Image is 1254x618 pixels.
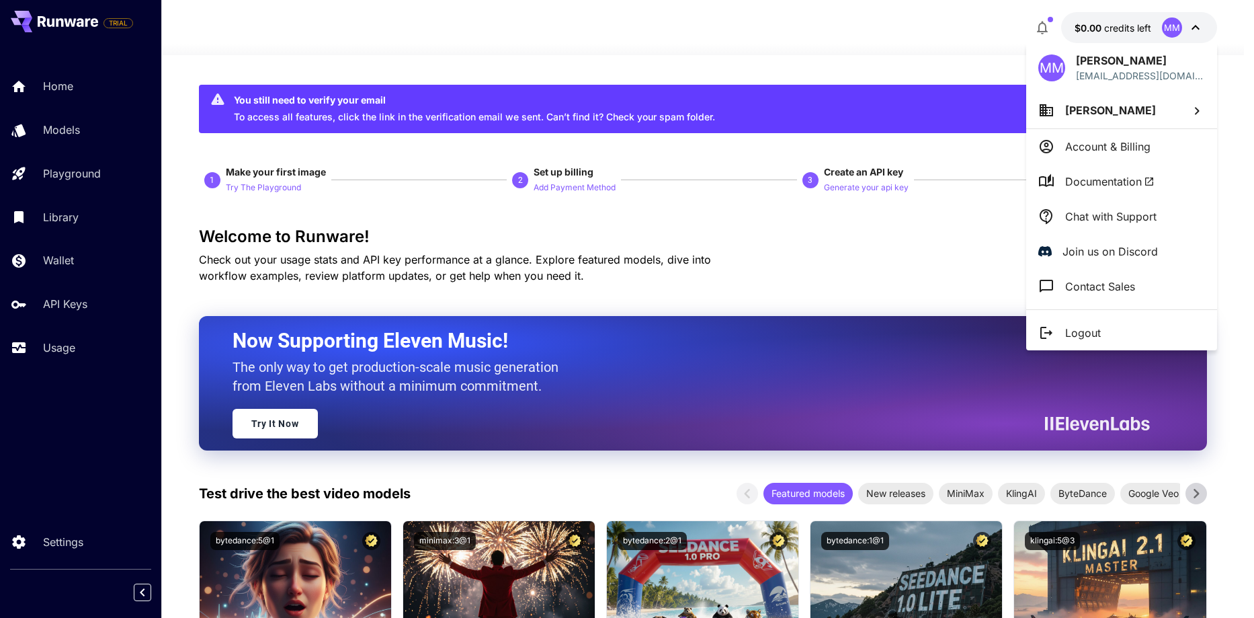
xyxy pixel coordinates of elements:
button: [PERSON_NAME] [1026,92,1217,128]
p: Contact Sales [1065,278,1135,295]
div: mostafaragaei84@gmail.com [1076,69,1205,83]
p: Chat with Support [1065,208,1157,225]
span: [PERSON_NAME] [1065,104,1156,117]
p: [PERSON_NAME] [1076,52,1205,69]
p: Join us on Discord [1062,243,1158,260]
div: MM [1038,54,1065,81]
span: Documentation [1065,173,1155,190]
p: Logout [1065,325,1101,341]
p: [EMAIL_ADDRESS][DOMAIN_NAME] [1076,69,1205,83]
p: Account & Billing [1065,139,1151,155]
